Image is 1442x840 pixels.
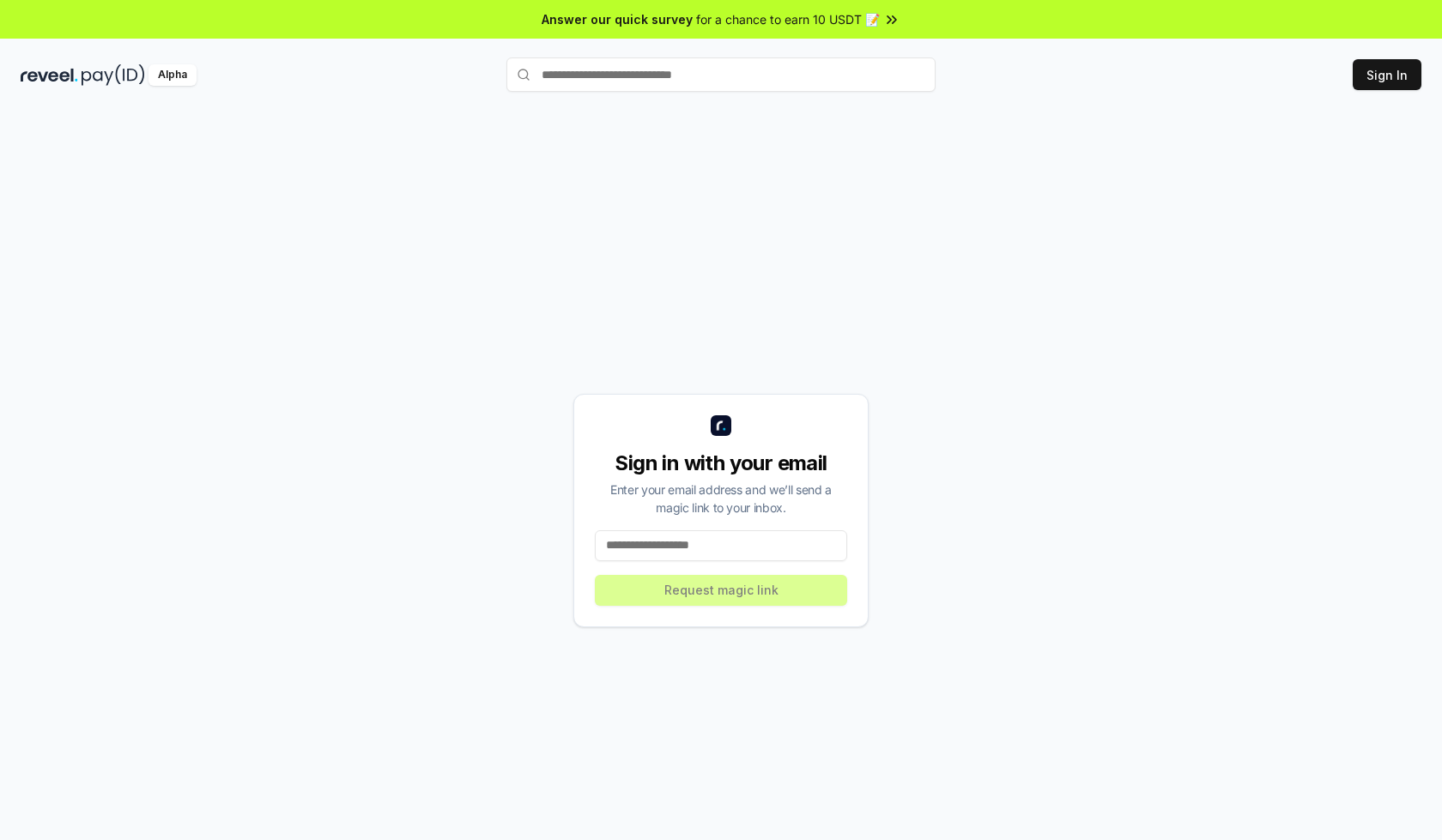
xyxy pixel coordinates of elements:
[595,450,847,477] div: Sign in with your email
[595,480,847,517] div: Enter your email address and we’ll send a magic link to your inbox.
[148,64,197,86] div: Alpha
[696,10,880,28] span: for a chance to earn 10 USDT 📝
[1353,59,1421,90] button: Sign In
[82,64,145,86] img: pay_id
[21,64,78,86] img: reveel_dark
[711,415,731,436] img: logo_small
[542,10,693,28] span: Answer our quick survey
